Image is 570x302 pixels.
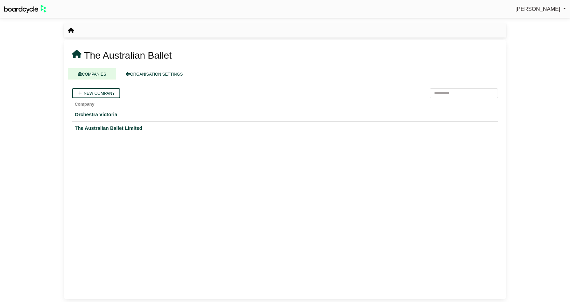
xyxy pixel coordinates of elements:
a: ORGANISATION SETTINGS [116,68,193,80]
a: The Australian Ballet Limited [75,124,495,132]
a: Orchestra Victoria [75,111,495,119]
a: COMPANIES [68,68,116,80]
span: The Australian Ballet [84,50,172,61]
nav: breadcrumb [68,26,74,35]
th: Company [72,98,498,108]
span: [PERSON_NAME] [515,6,560,12]
img: BoardcycleBlackGreen-aaafeed430059cb809a45853b8cf6d952af9d84e6e89e1f1685b34bfd5cb7d64.svg [4,5,46,13]
a: [PERSON_NAME] [515,5,566,14]
a: New company [72,88,120,98]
